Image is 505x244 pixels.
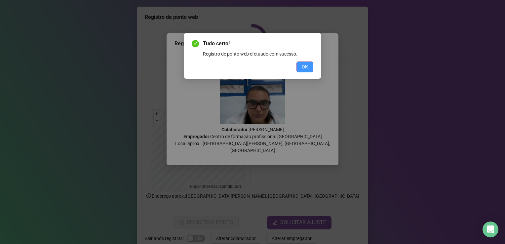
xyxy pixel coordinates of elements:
div: Registro de ponto web efetuado com sucesso. [203,50,313,58]
span: check-circle [192,40,199,47]
span: OK [302,63,308,70]
div: Open Intercom Messenger [483,222,498,237]
button: OK [296,61,313,72]
span: Tudo certo! [203,40,313,48]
